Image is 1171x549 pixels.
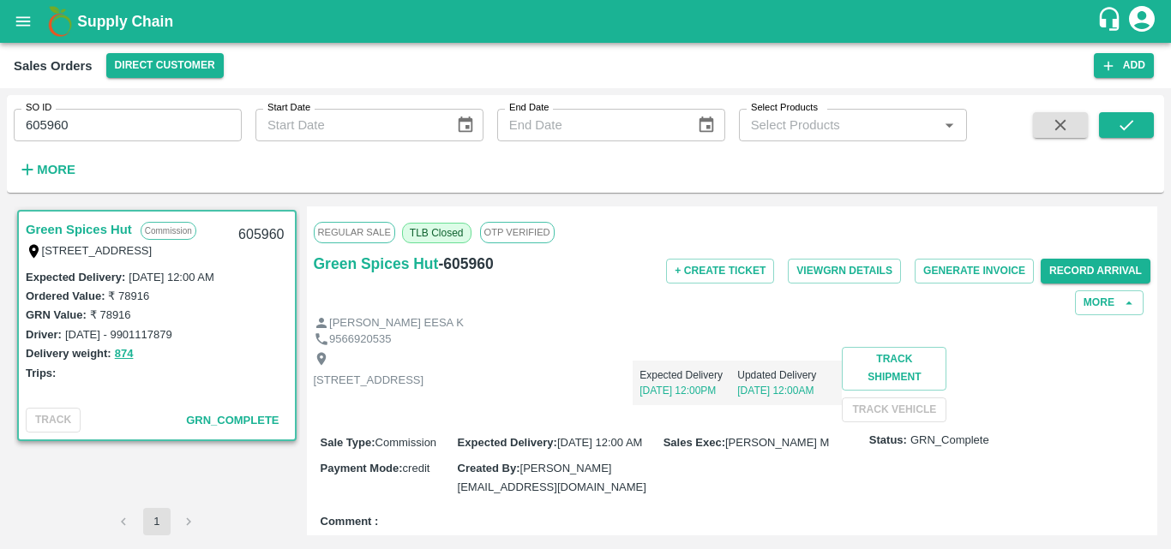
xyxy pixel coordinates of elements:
label: Payment Mode : [321,462,403,474]
button: Select DC [106,53,224,78]
label: ₹ 78916 [90,308,131,321]
label: [STREET_ADDRESS] [42,244,153,257]
label: Expected Delivery : [26,271,125,283]
a: Green Spices Hut [314,252,439,276]
button: + Create Ticket [666,259,774,283]
span: TLB Closed [402,223,471,243]
label: SO ID [26,101,51,115]
input: Start Date [255,109,442,141]
button: page 1 [143,508,171,535]
span: [PERSON_NAME] M [725,436,829,449]
button: Generate Invoice [915,259,1034,283]
b: Supply Chain [77,13,173,30]
button: Record Arrival [1041,259,1150,283]
label: Trips: [26,367,56,379]
span: credit [403,462,430,474]
label: End Date [509,101,549,115]
nav: pagination navigation [108,508,206,535]
label: Sale Type : [321,436,375,449]
input: End Date [497,109,684,141]
label: Select Products [751,101,818,115]
button: Track Shipment [842,347,946,390]
button: More [1075,290,1144,315]
label: Created By : [458,462,520,474]
span: GRN_Complete [910,433,989,449]
label: GRN Value: [26,308,87,321]
label: Start Date [267,101,310,115]
button: More [14,155,80,184]
label: Sales Exec : [664,436,725,449]
div: Sales Orders [14,55,93,77]
button: open drawer [3,2,43,41]
p: [DATE] 12:00AM [737,383,835,398]
label: ₹ 78916 [108,289,149,302]
a: Supply Chain [77,9,1096,33]
p: [DATE] 12:00PM [640,383,737,398]
span: [PERSON_NAME][EMAIL_ADDRESS][DOMAIN_NAME] [458,462,646,493]
button: Add [1094,53,1154,78]
h6: - 605960 [438,252,493,276]
div: customer-support [1096,6,1126,37]
input: Enter SO ID [14,109,242,141]
div: 605960 [228,215,294,255]
div: account of current user [1126,3,1157,39]
p: Commission [141,222,196,240]
button: 874 [115,344,134,364]
label: Driver: [26,328,62,341]
label: Ordered Value: [26,289,105,302]
button: Choose date [690,109,723,141]
p: 9566920535 [329,331,391,348]
span: OTP VERIFIED [480,222,555,242]
label: Status: [869,433,907,449]
strong: More [37,163,75,176]
button: Open [938,114,960,136]
p: [PERSON_NAME] EESA K [329,315,464,331]
label: Comment : [321,514,379,530]
span: GRN_Complete [186,414,279,427]
label: [DATE] 12:00 AM [129,271,213,283]
p: [STREET_ADDRESS] [314,373,424,389]
img: logo [43,4,77,39]
button: ViewGRN Details [788,259,901,283]
button: Choose date [449,109,482,141]
input: Select Products [744,114,934,136]
label: [DATE] - 9901117879 [65,328,172,341]
span: Commission [375,436,437,449]
p: Updated Delivery [737,367,835,383]
p: Expected Delivery [640,367,737,383]
span: Regular Sale [314,222,395,242]
span: [DATE] 12:00 AM [557,436,642,449]
label: Delivery weight: [26,347,111,360]
label: Expected Delivery : [458,436,557,449]
a: Green Spices Hut [26,218,132,241]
